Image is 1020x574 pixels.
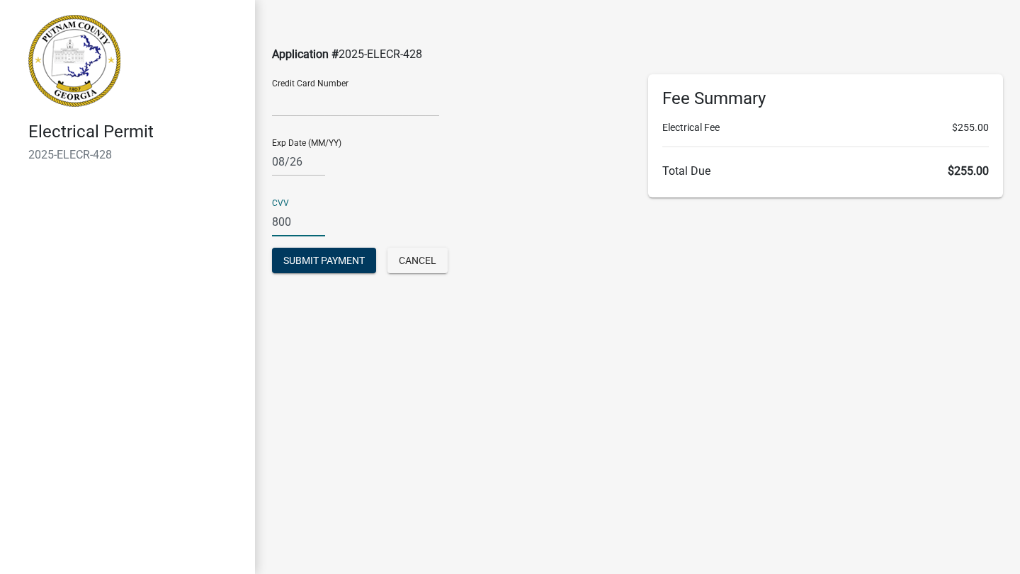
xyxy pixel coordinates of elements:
label: Credit Card Number [272,79,348,88]
span: Cancel [399,255,436,266]
button: Cancel [387,248,448,273]
h4: Electrical Permit [28,122,244,142]
span: $255.00 [948,164,989,178]
h6: 2025-ELECR-428 [28,148,244,161]
img: Putnam County, Georgia [28,15,120,107]
span: Application # [272,47,339,61]
span: Submit Payment [283,255,365,266]
span: 2025-ELECR-428 [339,47,422,61]
h6: Fee Summary [662,88,989,109]
span: $255.00 [952,120,989,135]
button: Submit Payment [272,248,376,273]
li: Electrical Fee [662,120,989,135]
h6: Total Due [662,164,989,178]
